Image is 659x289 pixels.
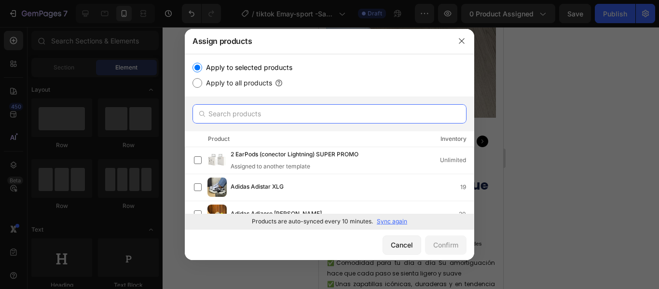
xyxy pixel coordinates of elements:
span: ✅Comodidad para tu día a día Su amortiguación hace que cada paso se sienta ligero y suave [8,232,176,250]
button: Cancel [383,235,421,255]
div: Unlimited [440,155,474,165]
label: Apply to all products [202,77,272,89]
label: Apply to selected products [202,62,292,73]
div: /> [185,54,474,229]
div: 20 [459,209,474,219]
img: product-img [207,178,227,197]
button: Carousel Next Arrow [158,109,169,120]
div: Inventory [440,134,467,144]
span: Adidas Adizero [PERSON_NAME] [231,209,322,220]
p: 🔥 76 de 100 pares vendidos [8,172,176,181]
img: product-img [207,205,227,224]
div: Assign products [185,28,449,54]
span: Adidas Adistar XLG [231,182,284,193]
img: product-img [207,151,227,170]
div: $190.000,00 [7,190,98,209]
span: 2 EarPods (conector Lightning) SUPER PROMO [231,150,358,160]
p: Sync again [377,217,407,226]
button: Carousel Back Arrow [15,109,27,120]
p: Products are auto-synced every 10 minutes. [252,217,373,226]
div: Assigned to another template [231,162,374,171]
button: Confirm [425,235,467,255]
input: Search products [192,104,467,124]
strong: 11% off Solo las primeras 100 unidades [63,214,163,220]
div: Product [208,134,230,144]
p: No compare price [106,197,152,203]
h1: Adidas Super Star Blue [7,150,177,167]
div: Confirm [433,240,458,250]
div: 19 [460,182,474,192]
div: Cancel [391,240,413,250]
span: ✅Unas zapatillas icónicas, duraderas y en tendencia que nunca pasan de moda [8,253,176,272]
